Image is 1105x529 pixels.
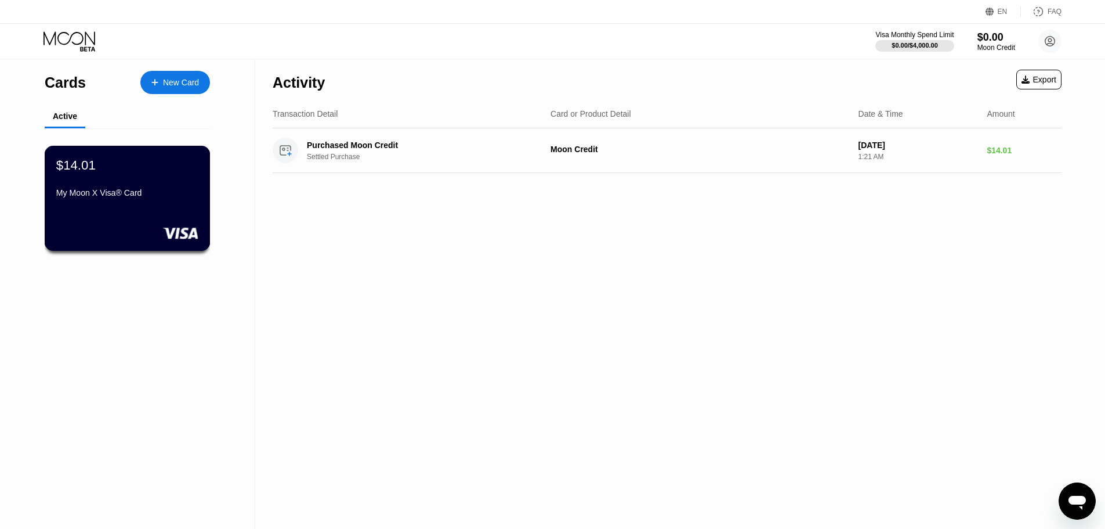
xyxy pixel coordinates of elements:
div: Active [53,111,77,121]
div: Purchased Moon Credit [307,141,532,150]
div: Amount [987,109,1015,118]
div: $14.01 [987,146,1061,155]
div: EN [986,6,1021,17]
div: Purchased Moon CreditSettled PurchaseMoon Credit[DATE]1:21 AM$14.01 [273,128,1061,173]
div: Card or Product Detail [550,109,631,118]
div: Cards [45,74,86,91]
div: Activity [273,74,325,91]
div: FAQ [1021,6,1061,17]
div: Settled Purchase [307,153,549,161]
div: Moon Credit [550,145,849,154]
div: Visa Monthly Spend Limit$0.00/$4,000.00 [875,31,954,52]
div: 1:21 AM [858,153,978,161]
div: Export [1016,70,1061,89]
div: [DATE] [858,141,978,150]
div: EN [998,8,1008,16]
div: New Card [140,71,210,94]
div: New Card [163,78,199,88]
div: FAQ [1048,8,1061,16]
div: Transaction Detail [273,109,338,118]
div: Export [1021,75,1056,84]
div: Moon Credit [977,44,1015,52]
div: $0.00 / $4,000.00 [892,42,938,49]
iframe: Button to launch messaging window [1059,483,1096,520]
div: Visa Monthly Spend Limit [875,31,954,39]
div: $0.00 [977,31,1015,44]
div: My Moon X Visa® Card [56,188,198,197]
div: $0.00Moon Credit [977,31,1015,52]
div: Date & Time [858,109,903,118]
div: $14.01 [56,157,96,172]
div: $14.01My Moon X Visa® Card [45,146,209,250]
